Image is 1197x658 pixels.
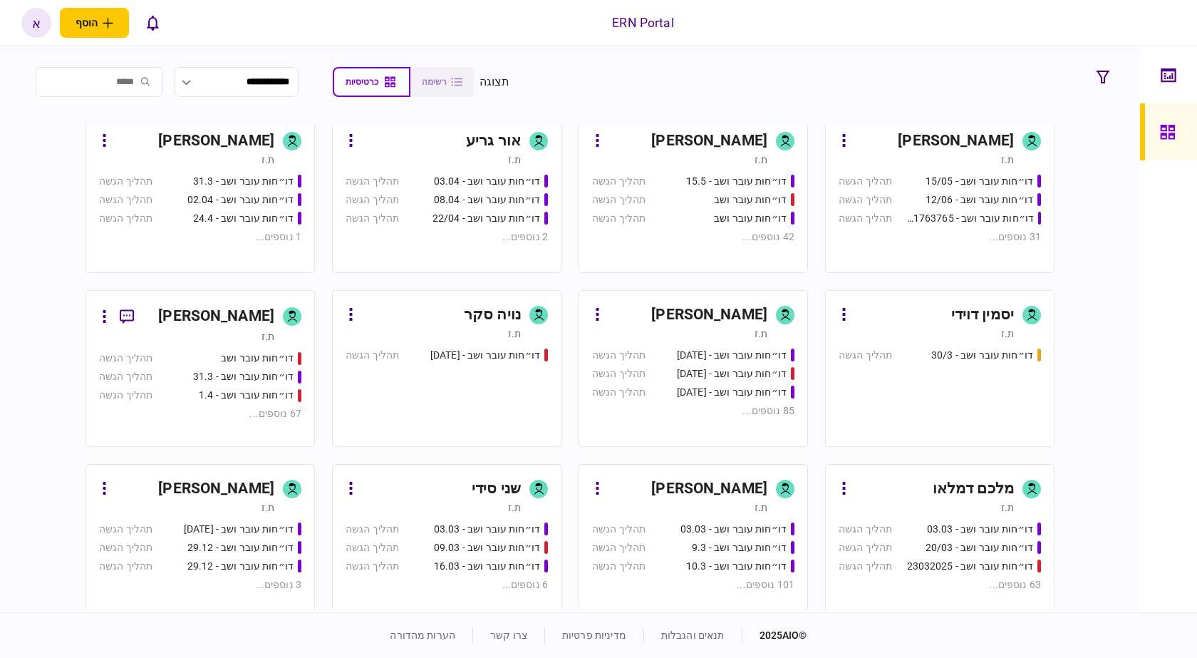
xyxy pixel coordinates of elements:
a: יסמין דוידית.זדו״חות עובר ושב - 30/3תהליך הגשה [825,290,1054,447]
a: [PERSON_NAME]ת.זדו״חות עובר ושבתהליך הגשהדו״חות עובר ושב - 31.3תהליך הגשהדו״חות עובר ושב - 1.4תהל... [85,290,315,447]
div: [PERSON_NAME] [158,305,274,328]
div: ת.ז [1001,153,1014,167]
a: מלכם דמלאות.זדו״חות עובר ושב - 03.03תהליך הגשהדו״חות עובר ושב - 20/03תהליך הגשהדו״חות עובר ושב - ... [825,464,1054,621]
div: תהליך הגשה [99,211,152,226]
div: דו״חות עובר ושב - 24.4 [193,211,294,226]
a: [PERSON_NAME]ת.זדו״חות עובר ושב - 26.12.24תהליך הגשהדו״חות עובר ושב - 29.12תהליך הגשהדו״חות עובר ... [85,464,315,621]
div: ת.ז [755,327,767,341]
div: תהליך הגשה [592,174,646,189]
div: יסמין דוידי [951,304,1014,327]
div: ת.ז [755,153,767,167]
div: דו״חות עובר ושב [714,211,787,226]
div: דו״חות עובר ושב - 15/05 [926,174,1033,189]
a: [PERSON_NAME]ת.זדו״חות עובר ושב - 31.3תהליך הגשהדו״חות עובר ושב - 02.04תהליך הגשהדו״חות עובר ושב ... [85,116,315,273]
div: דו״חות עובר ושב - 19.03.2025 [430,348,540,363]
div: ת.ז [1001,500,1014,515]
div: דו״חות עובר ושב - 16.03 [434,559,540,574]
div: תצוגה [480,73,510,91]
div: תהליך הגשה [99,388,152,403]
a: [PERSON_NAME]ת.זדו״חות עובר ושב - 15.5תהליך הגשהדו״חות עובר ושבתהליך הגשהדו״חות עובר ושבתהליך הגש... [579,116,808,273]
div: תהליך הגשה [346,348,399,363]
div: דו״חות עובר ושב - 19/03/2025 [677,348,787,363]
div: מלכם דמלאו [933,478,1014,500]
div: 63 נוספים ... [839,577,1041,592]
div: תהליך הגשה [839,559,892,574]
div: ת.ז [755,500,767,515]
div: דו״חות עובר ושב - 15.5 [686,174,787,189]
div: דו״חות עובר ושב - 02.04 [187,192,294,207]
div: 31 נוספים ... [839,230,1041,245]
a: צרו קשר [490,629,527,641]
a: [PERSON_NAME]ת.זדו״חות עובר ושב - 03.03תהליך הגשהדו״חות עובר ושב - 9.3תהליך הגשהדו״חות עובר ושב -... [579,464,808,621]
div: תהליך הגשה [99,540,152,555]
div: דו״חות עובר ושב - 511763765 18/06 [906,211,1034,226]
div: תהליך הגשה [99,559,152,574]
button: כרטיסיות [333,67,410,97]
div: דו״חות עובר ושב [714,192,787,207]
div: 3 נוספים ... [99,577,301,592]
div: אור גריע [466,130,521,153]
div: תהליך הגשה [592,385,646,400]
div: דו״חות עובר ושב - 30/3 [931,348,1033,363]
div: תהליך הגשה [346,192,399,207]
div: ת.ז [508,327,521,341]
div: דו״חות עובר ושב - 29.12 [187,559,294,574]
div: תהליך הגשה [839,348,892,363]
div: דו״חות עובר ושב - 19.3.25 [677,385,787,400]
div: תהליך הגשה [839,174,892,189]
div: שני סידי [472,478,521,500]
div: [PERSON_NAME] [158,478,274,500]
div: [PERSON_NAME] [158,130,274,153]
button: פתח רשימת התראות [138,8,167,38]
div: דו״חות עובר ושב - 03.04 [434,174,540,189]
div: תהליך הגשה [99,351,152,366]
div: [PERSON_NAME] [651,130,767,153]
div: ת.ז [261,153,274,167]
span: כרטיסיות [346,77,378,87]
div: תהליך הגשה [839,522,892,537]
div: ERN Portal [612,14,673,32]
div: דו״חות עובר ושב - 1.4 [199,388,294,403]
div: 2 נוספים ... [346,230,548,245]
div: דו״חות עובר ושב - 12/06 [926,192,1033,207]
div: דו״חות עובר ושב - 03.03 [434,522,540,537]
div: דו״חות עובר ושב - 23032025 [907,559,1033,574]
a: מדיניות פרטיות [562,629,626,641]
div: תהליך הגשה [839,540,892,555]
a: [PERSON_NAME]ת.זדו״חות עובר ושב - 15/05תהליך הגשהדו״חות עובר ושב - 12/06תהליך הגשהדו״חות עובר ושב... [825,116,1054,273]
div: 85 נוספים ... [592,403,794,418]
div: תהליך הגשה [839,192,892,207]
div: תהליך הגשה [592,366,646,381]
div: נויה סקר [464,304,521,327]
button: א [21,8,51,38]
div: תהליך הגשה [346,522,399,537]
div: דו״חות עובר ושב - 22/04 [432,211,540,226]
div: תהליך הגשה [346,174,399,189]
div: תהליך הגשה [592,211,646,226]
button: רשימה [410,67,474,97]
div: תהליך הגשה [99,174,152,189]
a: הערות מהדורה [390,629,455,641]
div: תהליך הגשה [592,559,646,574]
div: דו״חות עובר ושב - 26.12.24 [184,522,294,537]
div: תהליך הגשה [346,559,399,574]
div: תהליך הגשה [346,540,399,555]
div: תהליך הגשה [592,522,646,537]
span: רשימה [422,77,447,87]
div: תהליך הגשה [99,369,152,384]
div: דו״חות עובר ושב - 19.3.25 [677,366,787,381]
div: דו״חות עובר ושב - 29.12 [187,540,294,555]
div: דו״חות עובר ושב - 03.03 [927,522,1033,537]
div: [PERSON_NAME] [651,478,767,500]
div: ת.ז [1001,327,1014,341]
div: ת.ז [261,500,274,515]
div: תהליך הגשה [592,192,646,207]
a: שני סידית.זדו״חות עובר ושב - 03.03תהליך הגשהדו״חות עובר ושב - 09.03תהליך הגשהדו״חות עובר ושב - 16... [332,464,561,621]
div: תהליך הגשה [99,192,152,207]
div: דו״חות עובר ושב - 31.3 [193,369,294,384]
div: 6 נוספים ... [346,577,548,592]
div: ת.ז [508,500,521,515]
div: תהליך הגשה [592,348,646,363]
div: דו״חות עובר ושב [221,351,294,366]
